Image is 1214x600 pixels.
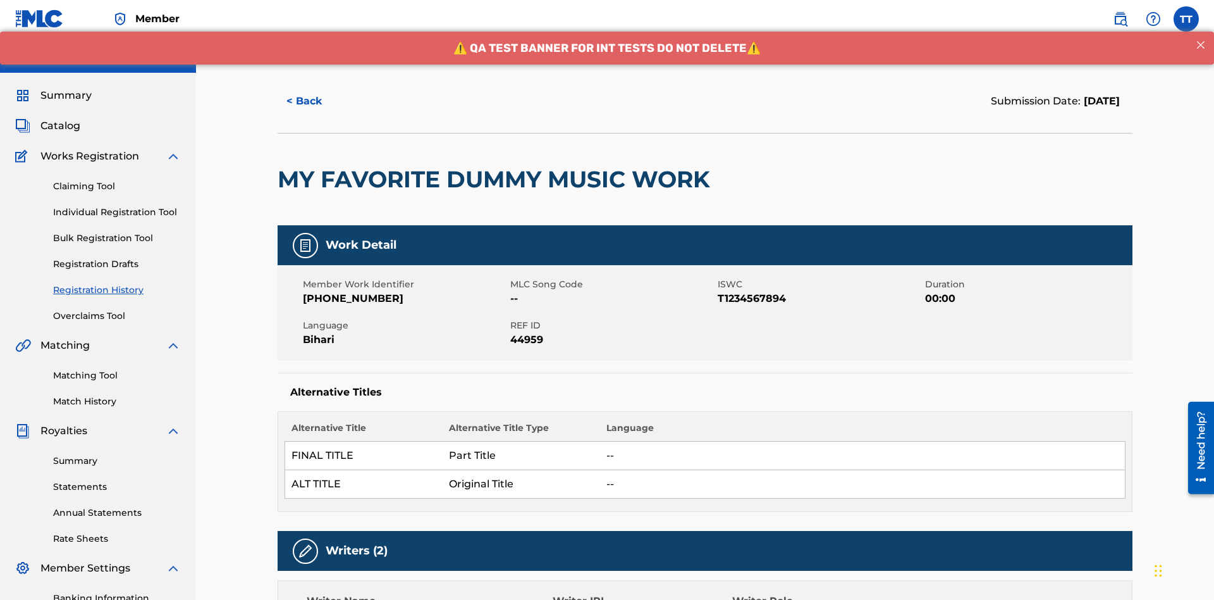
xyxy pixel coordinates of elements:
span: T1234567894 [718,291,922,306]
button: < Back [278,85,353,117]
div: Drag [1155,552,1162,590]
td: FINAL TITLE [285,442,443,470]
td: Part Title [443,442,600,470]
a: Bulk Registration Tool [53,232,181,245]
a: Match History [53,395,181,408]
th: Language [600,422,1125,442]
span: -- [510,291,714,306]
a: Annual Statements [53,506,181,520]
div: Help [1141,6,1166,32]
img: expand [166,561,181,576]
span: Bihari [303,332,507,347]
a: Summary [53,454,181,468]
h5: Writers (2) [326,544,388,558]
div: Submission Date: [991,94,1120,109]
th: Alternative Title [285,422,443,442]
span: Summary [40,88,92,103]
a: Matching Tool [53,369,181,382]
img: Top Rightsholder [113,11,128,27]
img: search [1113,11,1128,27]
a: Registration History [53,284,181,297]
td: ALT TITLE [285,470,443,499]
span: MLC Song Code [510,278,714,291]
a: Registration Drafts [53,258,181,271]
h2: MY FAVORITE DUMMY MUSIC WORK [278,165,716,194]
span: REF ID [510,319,714,332]
span: [DATE] [1081,95,1120,107]
span: 44959 [510,332,714,347]
span: Royalties [40,423,87,439]
h5: Work Detail [326,238,396,253]
a: Individual Registration Tool [53,206,181,219]
img: Member Settings [15,561,30,576]
a: CatalogCatalog [15,118,80,134]
a: Statements [53,480,181,494]
span: Member [135,11,180,26]
a: SummarySummary [15,88,92,103]
a: Claiming Tool [53,180,181,193]
span: 00:00 [925,291,1129,306]
img: expand [166,338,181,353]
td: -- [600,470,1125,499]
img: Work Detail [298,238,313,253]
span: ⚠️ QA TEST BANNER FOR INT TESTS DO NOT DELETE⚠️ [453,9,761,23]
span: Member Settings [40,561,130,576]
span: Matching [40,338,90,353]
a: Rate Sheets [53,532,181,546]
img: Writers [298,544,313,559]
iframe: Resource Center [1179,397,1214,501]
img: Matching [15,338,31,353]
img: help [1146,11,1161,27]
img: Royalties [15,423,30,439]
span: Member Work Identifier [303,278,507,291]
img: expand [166,149,181,164]
td: -- [600,442,1125,470]
span: Duration [925,278,1129,291]
h5: Alternative Titles [290,386,1120,399]
img: Works Registration [15,149,32,164]
div: User Menu [1174,6,1199,32]
img: expand [166,423,181,439]
a: Overclaims Tool [53,309,181,323]
span: Works Registration [40,149,139,164]
span: ISWC [718,278,922,291]
td: Original Title [443,470,600,499]
img: Catalog [15,118,30,134]
span: Catalog [40,118,80,134]
img: Summary [15,88,30,103]
a: Public Search [1108,6,1133,32]
span: [PHONE_NUMBER] [303,291,507,306]
img: MLC Logo [15,9,64,28]
span: Language [303,319,507,332]
iframe: Chat Widget [1151,539,1214,600]
th: Alternative Title Type [443,422,600,442]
